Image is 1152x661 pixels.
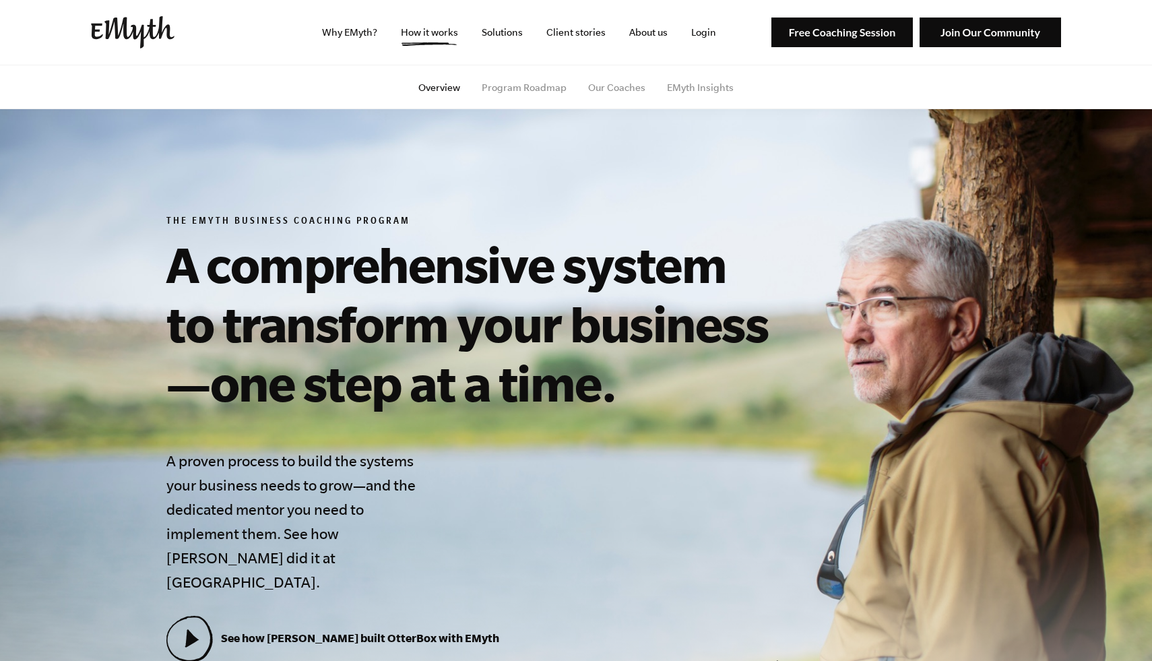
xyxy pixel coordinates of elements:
a: EMyth Insights [667,82,734,93]
img: Join Our Community [920,18,1061,48]
a: Our Coaches [588,82,645,93]
img: EMyth [91,16,174,49]
h4: A proven process to build the systems your business needs to grow—and the dedicated mentor you ne... [166,449,425,594]
a: Program Roadmap [482,82,567,93]
h6: The EMyth Business Coaching Program [166,216,781,229]
h1: A comprehensive system to transform your business—one step at a time. [166,234,781,412]
a: Overview [418,82,460,93]
a: See how [PERSON_NAME] built OtterBox with EMyth [166,631,499,644]
img: Free Coaching Session [771,18,913,48]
